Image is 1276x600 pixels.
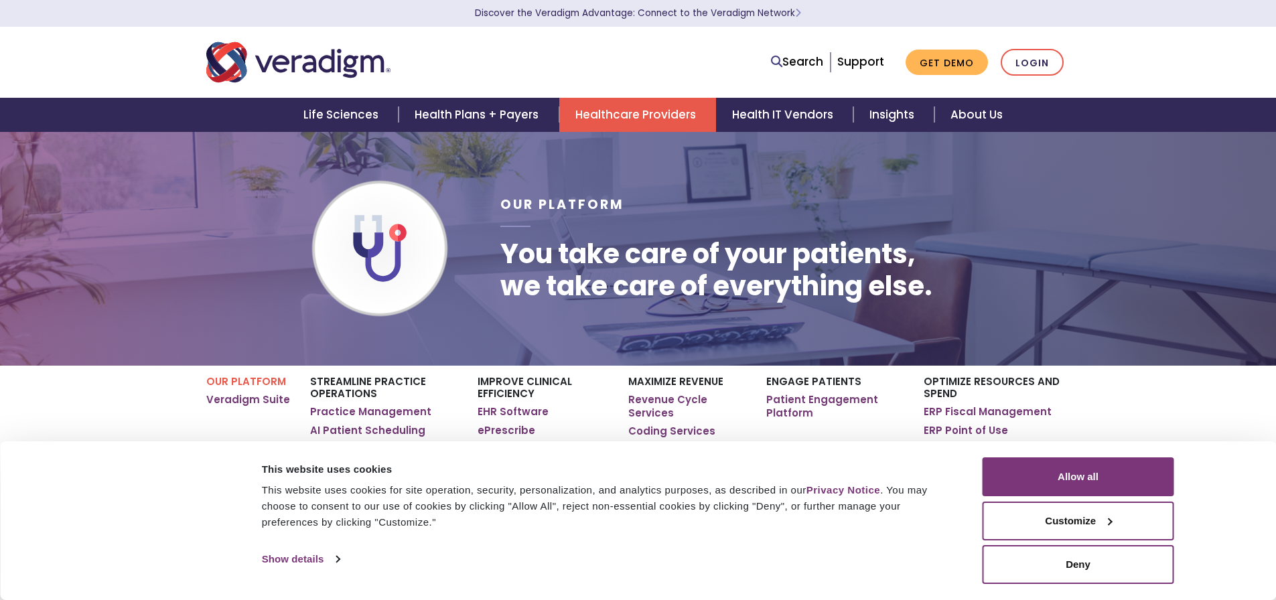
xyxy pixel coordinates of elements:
[795,7,801,19] span: Learn More
[206,40,391,84] img: Veradigm logo
[287,98,399,132] a: Life Sciences
[983,457,1174,496] button: Allow all
[766,393,904,419] a: Patient Engagement Platform
[206,393,290,406] a: Veradigm Suite
[310,424,425,437] a: AI Patient Scheduling
[262,549,340,569] a: Show details
[310,405,431,419] a: Practice Management
[500,196,624,214] span: Our Platform
[559,98,716,132] a: Healthcare Providers
[837,54,884,70] a: Support
[478,424,535,437] a: ePrescribe
[628,425,715,438] a: Coding Services
[853,98,934,132] a: Insights
[1001,49,1064,76] a: Login
[906,50,988,76] a: Get Demo
[478,405,549,419] a: EHR Software
[983,545,1174,584] button: Deny
[924,405,1052,419] a: ERP Fiscal Management
[806,484,880,496] a: Privacy Notice
[500,238,932,302] h1: You take care of your patients, we take care of everything else.
[771,53,823,71] a: Search
[934,98,1019,132] a: About Us
[262,461,952,477] div: This website uses cookies
[399,98,559,132] a: Health Plans + Payers
[475,7,801,19] a: Discover the Veradigm Advantage: Connect to the Veradigm NetworkLearn More
[983,502,1174,540] button: Customize
[716,98,853,132] a: Health IT Vendors
[262,482,952,530] div: This website uses cookies for site operation, security, personalization, and analytics purposes, ...
[628,393,746,419] a: Revenue Cycle Services
[924,424,1008,437] a: ERP Point of Use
